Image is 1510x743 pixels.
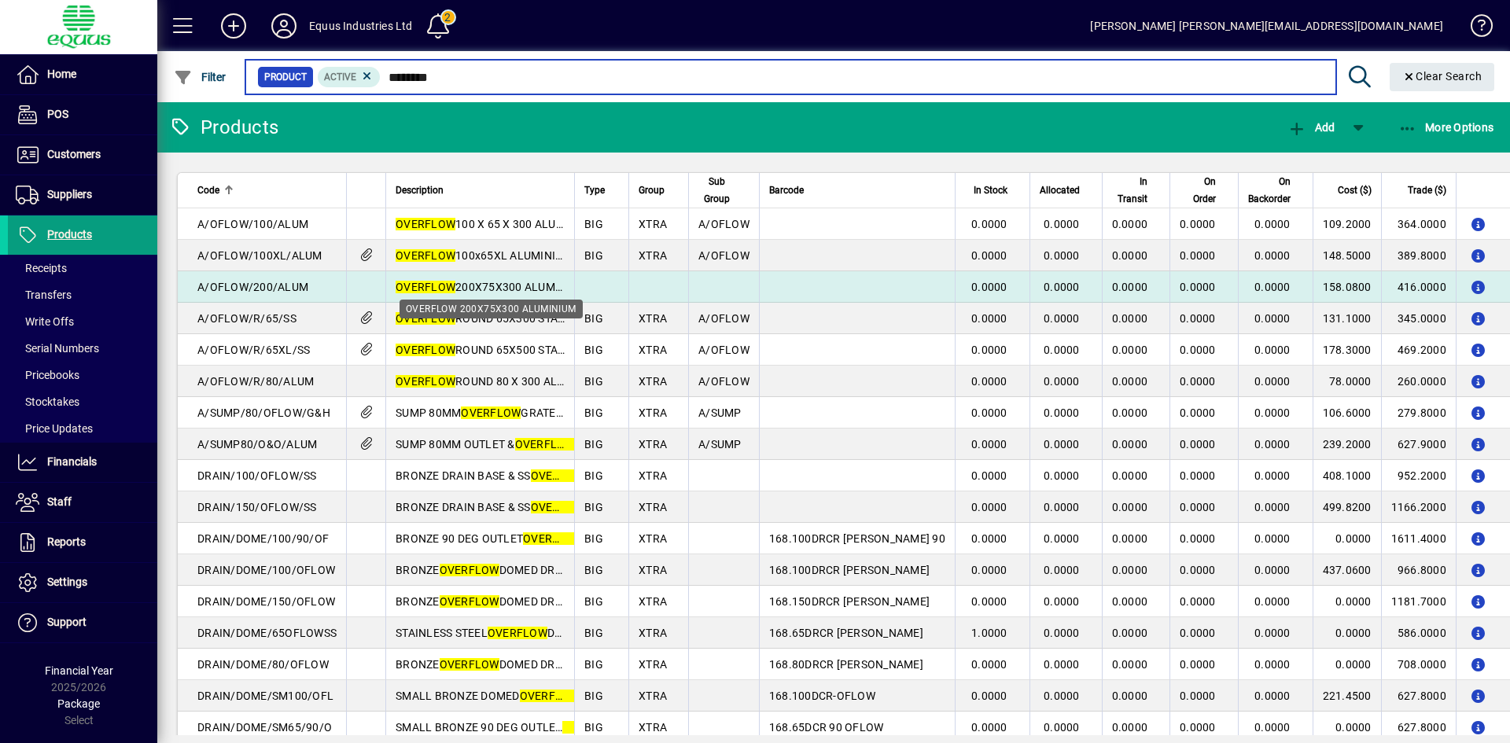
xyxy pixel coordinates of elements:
span: 0.0000 [1180,501,1216,513]
div: On Order [1180,173,1230,208]
span: 0.0000 [1254,249,1291,262]
span: 0.0000 [1044,564,1080,576]
div: Barcode [769,182,945,199]
a: Financials [8,443,157,482]
span: Clear Search [1402,70,1482,83]
span: 0.0000 [1044,312,1080,325]
span: 0.0000 [1180,721,1216,734]
span: 0.0000 [1044,627,1080,639]
div: On Backorder [1248,173,1305,208]
span: 0.0000 [971,375,1007,388]
button: Add [1283,113,1339,142]
span: 168.80DRCR [PERSON_NAME] [769,658,923,671]
span: BRONZE DOMED DRAIN WITH VCR 150MM [396,595,669,608]
td: 78.0000 [1313,366,1381,397]
a: Write Offs [8,308,157,335]
span: XTRA [639,690,667,702]
span: 0.0000 [971,312,1007,325]
span: Reports [47,535,86,548]
span: DRAIN/DOME/SM100/OFL [197,690,333,702]
em: OVERFLOW [523,532,583,545]
span: 0.0000 [1180,344,1216,356]
span: XTRA [639,375,667,388]
span: DRAIN/DOME/150/OFLOW [197,595,335,608]
a: Transfers [8,281,157,308]
td: 627.9000 [1381,429,1456,460]
span: 0.0000 [1112,438,1148,451]
span: Serial Numbers [16,342,99,355]
span: 0.0000 [1254,627,1291,639]
span: DRAIN/DOME/80/OFLOW [197,658,329,671]
a: POS [8,95,157,134]
span: ROUND 65X300 STAINLESS STEEL(2500.113) [396,312,687,325]
td: 627.8000 [1381,680,1456,712]
span: Products [47,228,92,241]
span: A/OFLOW/R/65/SS [197,312,296,325]
td: 1166.2000 [1381,491,1456,523]
td: 221.4500 [1313,680,1381,712]
span: BRONZE DRAIN BASE & SS WITH CLAMP RING [396,501,687,513]
span: On Order [1180,173,1216,208]
span: XTRA [639,469,667,482]
button: Profile [259,12,309,40]
div: Group [639,182,679,199]
span: 0.0000 [1044,501,1080,513]
span: A/SUMP/80/OFLOW/G&H [197,406,330,419]
span: Write Offs [16,315,74,328]
a: Support [8,603,157,642]
td: 131.1000 [1313,303,1381,334]
div: Type [584,182,619,199]
span: A/OFLOW/R/80/ALUM [197,375,314,388]
span: 0.0000 [1254,218,1291,230]
a: Serial Numbers [8,335,157,362]
span: Cost ($) [1338,182,1372,199]
a: Stocktakes [8,388,157,415]
span: 0.0000 [1254,721,1291,734]
span: 0.0000 [1112,532,1148,545]
span: 0.0000 [971,218,1007,230]
em: OVERFLOW [440,595,499,608]
span: 0.0000 [1112,595,1148,608]
em: OVERFLOW [520,690,580,702]
span: A/OFLOW/R/65XL/SS [197,344,310,356]
div: OVERFLOW 200X75X300 ALUMINIUM [400,300,583,318]
span: 168.100DRCR [PERSON_NAME] 90 [769,532,945,545]
div: Sub Group [698,173,749,208]
span: 168.65DRCR [PERSON_NAME] [769,627,923,639]
em: OVERFLOW [396,312,455,325]
td: 178.3000 [1313,334,1381,366]
span: 0.0000 [1112,406,1148,419]
td: 1181.7000 [1381,586,1456,617]
div: In Transit [1112,173,1162,208]
span: A/OFLOW [698,249,749,262]
span: Receipts [16,262,67,274]
span: On Backorder [1248,173,1291,208]
td: 279.8000 [1381,397,1456,429]
span: ROUND 80 X 300 ALUMINIUM (2500.212) [396,375,665,388]
td: 0.0000 [1313,617,1381,649]
span: DRAIN/100/OFLOW/SS [197,469,317,482]
span: BIG [584,721,603,734]
span: 0.0000 [1112,281,1148,293]
span: BIG [584,406,603,419]
span: 0.0000 [1044,469,1080,482]
span: A/SUMP [698,406,742,419]
span: 0.0000 [1112,658,1148,671]
span: More Options [1398,121,1494,134]
span: 0.0000 [1112,218,1148,230]
span: Package [57,697,100,710]
span: A/OFLOW [698,344,749,356]
div: In Stock [965,182,1022,199]
span: 0.0000 [1254,658,1291,671]
span: Product [264,69,307,85]
span: Code [197,182,219,199]
span: Financial Year [45,664,113,677]
span: 0.0000 [1044,690,1080,702]
td: 708.0000 [1381,649,1456,680]
span: 0.0000 [1044,218,1080,230]
span: 0.0000 [1112,501,1148,513]
span: 0.0000 [971,564,1007,576]
span: 0.0000 [1044,344,1080,356]
a: Reports [8,523,157,562]
td: 158.0800 [1313,271,1381,303]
